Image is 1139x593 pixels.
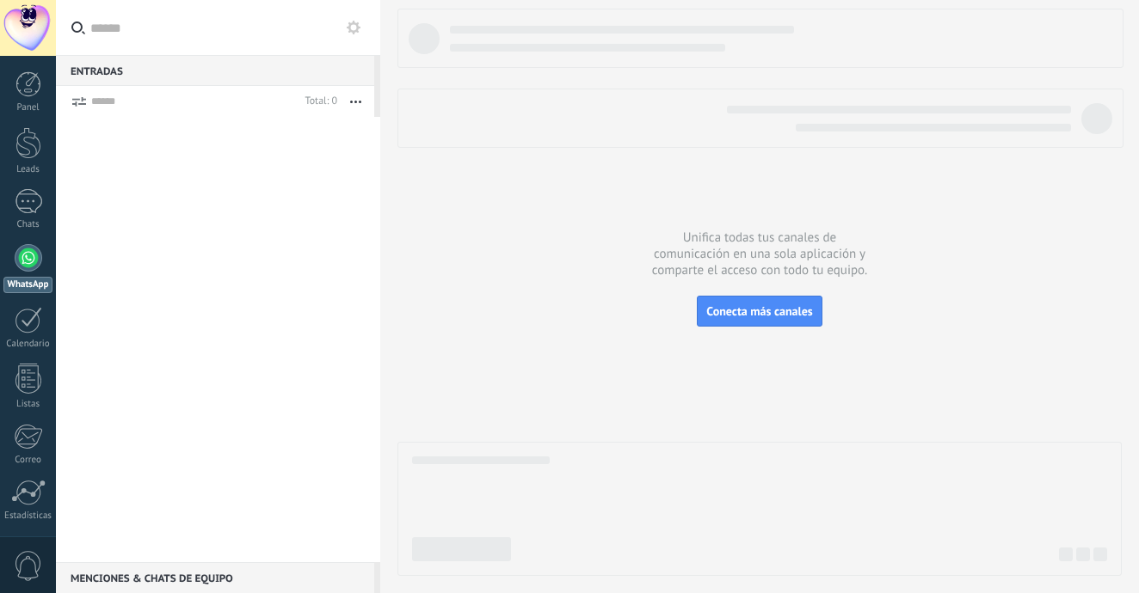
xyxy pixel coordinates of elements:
button: Conecta más canales [697,296,822,327]
div: Leads [3,164,53,175]
div: Calendario [3,339,53,350]
div: Menciones & Chats de equipo [56,562,374,593]
span: Conecta más canales [706,303,812,319]
div: Estadísticas [3,510,53,522]
div: Entradas [56,55,374,86]
div: Panel [3,102,53,113]
div: WhatsApp [3,277,52,293]
div: Listas [3,399,53,410]
div: Chats [3,219,53,230]
div: Correo [3,455,53,466]
div: Total: 0 [299,93,337,110]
